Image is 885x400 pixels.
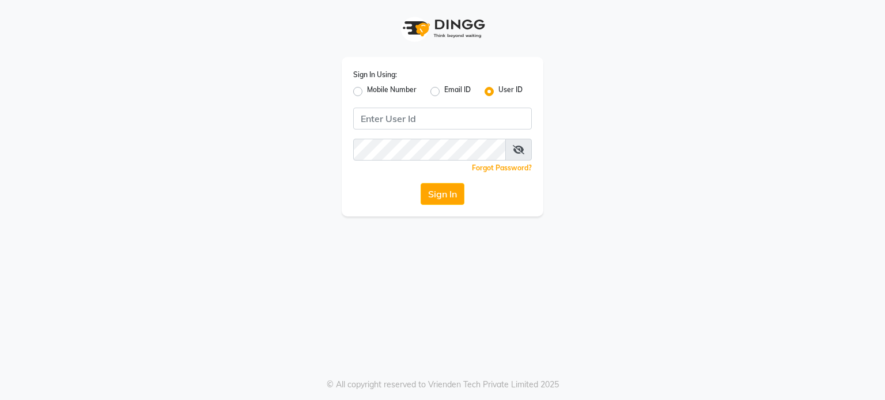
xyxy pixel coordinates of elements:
[353,139,506,161] input: Username
[444,85,471,98] label: Email ID
[367,85,417,98] label: Mobile Number
[353,108,532,129] input: Username
[353,70,397,80] label: Sign In Using:
[498,85,523,98] label: User ID
[396,12,489,45] img: logo1.svg
[472,163,532,172] a: Forgot Password?
[421,183,464,205] button: Sign In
